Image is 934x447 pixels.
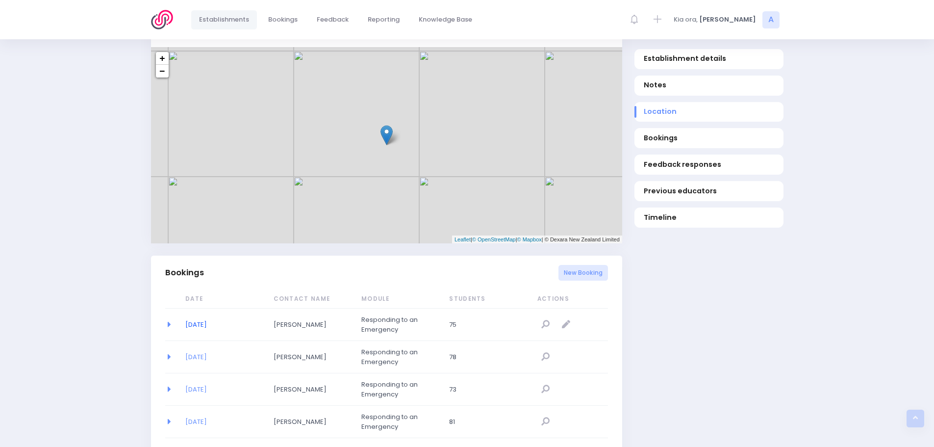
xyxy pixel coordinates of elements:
[537,295,599,304] span: Actions
[644,186,774,196] span: Previous educators
[355,341,443,373] td: Responding to an Emergency
[191,10,257,29] a: Establishments
[419,15,472,25] span: Knowledge Base
[156,65,169,78] a: Zoom out
[634,49,783,69] a: Establishment details
[380,125,393,145] img: Westbrook School
[355,406,443,438] td: Responding to an Emergency
[274,295,338,304] span: Contact Name
[449,417,514,427] span: 81
[644,212,774,223] span: Timeline
[268,15,298,25] span: Bookings
[185,417,207,426] a: [DATE]
[274,385,338,394] span: [PERSON_NAME]
[472,237,516,242] a: © OpenStreetMap
[449,320,514,330] span: 75
[699,15,756,25] span: [PERSON_NAME]
[355,309,443,341] td: Responding to an Emergency
[531,373,608,406] td: null
[361,295,426,304] span: Module
[151,10,179,29] img: Logo
[185,385,207,394] a: [DATE]
[267,406,355,438] td: Jules
[634,182,783,202] a: Previous educators
[361,412,426,431] span: Responding to an Emergency
[531,309,608,341] td: null
[274,352,338,362] span: [PERSON_NAME]
[449,385,514,394] span: 73
[267,309,355,341] td: Jules
[443,373,530,406] td: 73
[634,76,783,96] a: Notes
[449,295,514,304] span: Students
[558,316,574,333] a: Edit
[634,102,783,122] a: Location
[537,349,554,365] a: View
[537,316,554,333] a: View
[199,15,249,25] span: Establishments
[361,380,426,399] span: Responding to an Emergency
[634,208,783,228] a: Timeline
[179,406,267,438] td: 2022-11-21 09:30:00
[443,406,530,438] td: 81
[179,341,267,373] td: 2024-11-26 09:00:00
[452,236,622,244] div: | | | © Dexara New Zealand Limited
[317,15,349,25] span: Feedback
[179,309,267,341] td: 2025-11-24 09:25:00
[634,129,783,149] a: Bookings
[361,315,426,334] span: Responding to an Emergency
[361,347,426,367] span: Responding to an Emergency
[644,54,774,64] span: Establishment details
[537,381,554,397] a: View
[762,11,780,28] span: A
[634,155,783,175] a: Feedback responses
[411,10,480,29] a: Knowledge Base
[179,373,267,406] td: 2023-11-17 09:30:00
[185,320,207,329] a: [DATE]
[185,295,250,304] span: Date
[674,15,698,25] span: Kia ora,
[274,417,338,427] span: [PERSON_NAME]
[309,10,357,29] a: Feedback
[454,237,471,242] a: Leaflet
[368,15,400,25] span: Reporting
[517,237,542,242] a: © Mapbox
[531,406,608,438] td: null
[644,160,774,170] span: Feedback responses
[165,268,204,278] h3: Bookings
[185,352,207,362] a: [DATE]
[531,341,608,373] td: null
[267,341,355,373] td: Jules
[443,309,530,341] td: 75
[644,80,774,91] span: Notes
[449,352,514,362] span: 78
[274,320,338,330] span: [PERSON_NAME]
[558,265,608,281] a: New Booking
[156,52,169,65] a: Zoom in
[260,10,306,29] a: Bookings
[644,107,774,117] span: Location
[644,133,774,144] span: Bookings
[355,373,443,406] td: Responding to an Emergency
[267,373,355,406] td: Jules
[537,414,554,430] a: View
[360,10,408,29] a: Reporting
[443,341,530,373] td: 78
